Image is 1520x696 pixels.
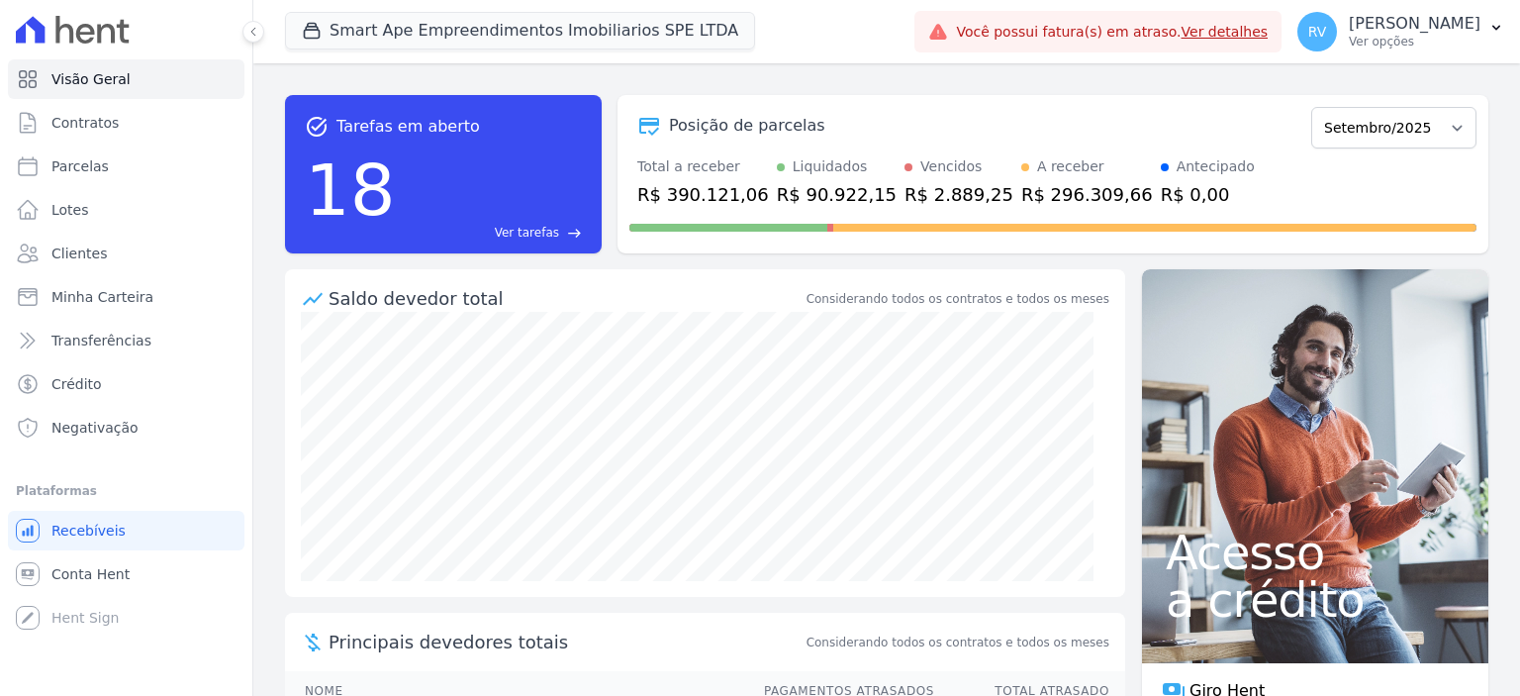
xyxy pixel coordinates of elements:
[285,12,755,50] button: Smart Ape Empreendimentos Imobiliarios SPE LTDA
[51,374,102,394] span: Crédito
[8,364,244,404] a: Crédito
[1182,24,1269,40] a: Ver detalhes
[1037,156,1104,177] div: A receber
[8,147,244,186] a: Parcelas
[8,554,244,594] a: Conta Hent
[51,156,109,176] span: Parcelas
[336,115,480,139] span: Tarefas em aberto
[329,629,803,655] span: Principais devedores totais
[1282,4,1520,59] button: RV [PERSON_NAME] Ver opções
[637,181,769,208] div: R$ 390.121,06
[51,287,153,307] span: Minha Carteira
[8,321,244,360] a: Transferências
[16,479,237,503] div: Plataformas
[8,190,244,230] a: Lotes
[637,156,769,177] div: Total a receber
[8,511,244,550] a: Recebíveis
[51,244,107,263] span: Clientes
[1308,25,1327,39] span: RV
[920,156,982,177] div: Vencidos
[793,156,868,177] div: Liquidados
[51,113,119,133] span: Contratos
[51,331,151,350] span: Transferências
[8,59,244,99] a: Visão Geral
[329,285,803,312] div: Saldo devedor total
[1349,34,1480,50] p: Ver opções
[51,418,139,438] span: Negativação
[669,114,825,138] div: Posição de parcelas
[1021,181,1153,208] div: R$ 296.309,66
[51,564,130,584] span: Conta Hent
[1349,14,1480,34] p: [PERSON_NAME]
[567,226,582,241] span: east
[807,290,1109,308] div: Considerando todos os contratos e todos os meses
[8,277,244,317] a: Minha Carteira
[807,634,1109,651] span: Considerando todos os contratos e todos os meses
[404,224,582,242] a: Ver tarefas east
[51,69,131,89] span: Visão Geral
[1166,576,1465,624] span: a crédito
[1177,156,1255,177] div: Antecipado
[904,181,1013,208] div: R$ 2.889,25
[8,234,244,273] a: Clientes
[1166,529,1465,576] span: Acesso
[956,22,1268,43] span: Você possui fatura(s) em atraso.
[51,521,126,541] span: Recebíveis
[777,181,897,208] div: R$ 90.922,15
[1161,181,1255,208] div: R$ 0,00
[8,103,244,143] a: Contratos
[8,408,244,447] a: Negativação
[305,139,396,242] div: 18
[495,224,559,242] span: Ver tarefas
[305,115,329,139] span: task_alt
[51,200,89,220] span: Lotes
